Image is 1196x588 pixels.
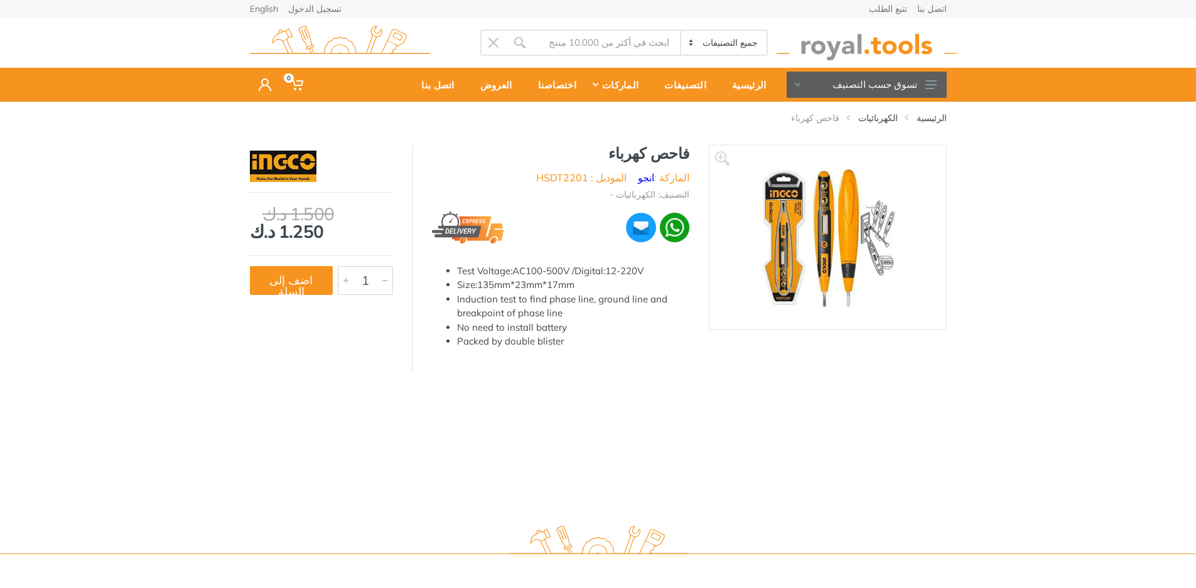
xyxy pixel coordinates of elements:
li: Induction test to find phase line, ground line and breakpoint of phase line [457,292,689,321]
div: الماركات [585,72,647,98]
div: العروض [463,72,521,98]
a: اتصل بنا [404,68,463,102]
span: 0 [284,73,294,83]
img: royal.tools Logo [508,526,688,560]
img: wa.webp [660,213,689,242]
img: royal.tools Logo [250,26,430,60]
h1: فاحص كهرباء [432,144,689,163]
img: ma.webp [625,211,657,244]
a: الرئيسية [917,112,947,124]
div: 1.500 د.ك [262,205,393,223]
div: الرئيسية [715,72,775,98]
select: Category [680,31,766,55]
li: التصنيف: الكهربائيات - [610,188,689,201]
a: الرئيسية [715,68,775,102]
a: التصنيفات [647,68,715,102]
a: الكهربائيات [858,112,898,124]
li: No need to install battery [457,321,689,335]
img: انجو [250,151,317,182]
a: اختصاصنا [521,68,585,102]
a: تتبع الطلب [869,4,907,13]
a: العروض [463,68,521,102]
div: اتصل بنا [404,72,463,98]
a: انجو [638,171,654,184]
button: تسوق حسب التصنيف [787,72,947,98]
button: اضف إلى السلة [250,266,333,295]
nav: breadcrumb [250,112,947,124]
li: Packed by double blister [457,334,689,349]
a: 0 [280,68,312,102]
a: اتصل بنا [917,4,947,13]
img: express.png [432,211,504,244]
img: Royal Tools - فاحص كهرباء [748,158,907,316]
div: التصنيفات [647,72,715,98]
a: تسجيل الدخول [288,4,342,13]
div: 1.250 د.ك [250,205,393,240]
li: الموديل : HSDT2201 [536,170,627,185]
a: English [250,4,278,13]
li: الماركة : [638,170,689,185]
div: اختصاصنا [521,72,585,98]
li: Size:135mm*23mm*17mm [457,278,689,292]
li: فاحص كهرباء [772,112,839,124]
li: Test Voltage:AC100-500V /Digital:12-220V [457,264,689,279]
input: Site search [533,29,681,56]
img: royal.tools Logo [777,26,957,60]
